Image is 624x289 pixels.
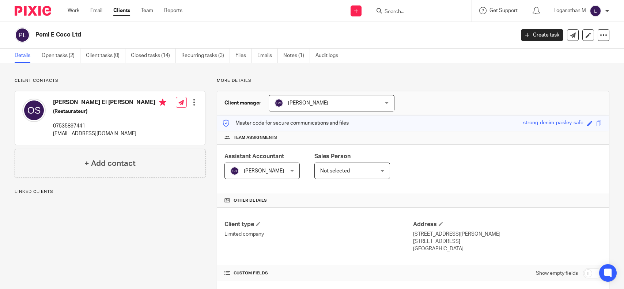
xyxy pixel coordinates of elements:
[235,49,252,63] a: Files
[283,49,310,63] a: Notes (1)
[224,99,261,107] h3: Client manager
[53,122,166,130] p: 07535897441
[159,99,166,106] i: Primary
[68,7,79,14] a: Work
[131,49,176,63] a: Closed tasks (14)
[164,7,182,14] a: Reports
[224,153,284,159] span: Assistant Accountant
[413,238,602,245] p: [STREET_ADDRESS]
[223,119,349,127] p: Master code for secure communications and files
[257,49,278,63] a: Emails
[86,49,125,63] a: Client tasks (0)
[320,168,350,174] span: Not selected
[521,29,563,41] a: Create task
[384,9,450,15] input: Search
[15,6,51,16] img: Pixie
[234,135,277,141] span: Team assignments
[315,49,344,63] a: Audit logs
[244,168,284,174] span: [PERSON_NAME]
[35,31,415,39] h2: Pomi E Coco Ltd
[15,78,205,84] p: Client contacts
[590,5,601,17] img: svg%3E
[234,198,267,204] span: Other details
[217,78,609,84] p: More details
[181,49,230,63] a: Recurring tasks (3)
[288,100,328,106] span: [PERSON_NAME]
[413,221,602,228] h4: Address
[314,153,351,159] span: Sales Person
[15,189,205,195] p: Linked clients
[224,270,413,276] h4: CUSTOM FIELDS
[413,231,602,238] p: [STREET_ADDRESS][PERSON_NAME]
[230,167,239,175] img: svg%3E
[15,49,36,63] a: Details
[22,99,46,122] img: svg%3E
[53,130,166,137] p: [EMAIL_ADDRESS][DOMAIN_NAME]
[553,7,586,14] p: Loganathan M
[113,7,130,14] a: Clients
[15,27,30,43] img: svg%3E
[413,245,602,252] p: [GEOGRAPHIC_DATA]
[84,158,136,169] h4: + Add contact
[275,99,283,107] img: svg%3E
[224,231,413,238] p: Limited company
[90,7,102,14] a: Email
[42,49,80,63] a: Open tasks (2)
[489,8,518,13] span: Get Support
[53,99,166,108] h4: [PERSON_NAME] El [PERSON_NAME]
[141,7,153,14] a: Team
[53,108,166,115] h5: (Restaurateur)
[523,119,583,128] div: strong-denim-paisley-safe
[536,270,578,277] label: Show empty fields
[224,221,413,228] h4: Client type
